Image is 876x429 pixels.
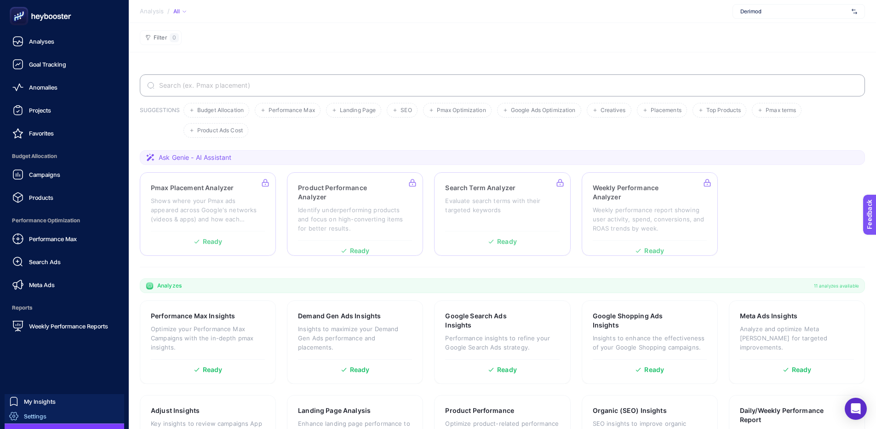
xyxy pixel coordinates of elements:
p: Optimize your Performance Max Campaigns with the in-depth pmax insights. [151,324,265,352]
a: Pmax Placement AnalyzerShows where your Pmax ads appeared across Google's networks (videos & apps... [140,172,276,256]
span: Analyses [29,38,54,45]
span: 0 [172,34,176,41]
a: Goal Tracking [7,55,121,73]
span: Budget Allocation [197,107,244,114]
a: Campaigns [7,165,121,184]
span: Settings [24,412,46,420]
a: Google Shopping Ads InsightsInsights to enhance the effectiveness of your Google Shopping campaig... [582,300,718,384]
h3: Product Performance [445,406,514,415]
span: Analysis [140,8,164,15]
span: My Insights [24,398,56,405]
a: Favorites [7,124,121,142]
span: Reports [7,299,121,317]
span: Ready [497,367,517,373]
p: Insights to enhance the effectiveness of your Google Shopping campaigns. [593,333,707,352]
h3: Landing Page Analysis [298,406,371,415]
span: Weekly Performance Reports [29,322,108,330]
span: Derimod [740,8,848,15]
div: Open Intercom Messenger [845,398,867,420]
span: Placements [651,107,681,114]
h3: Daily/Weekly Performance Report [740,406,826,424]
span: Search Ads [29,258,61,265]
a: My Insights [5,394,124,409]
span: Google Ads Optimization [511,107,576,114]
span: Top Products [706,107,741,114]
span: Ready [644,367,664,373]
p: Insights to maximize your Demand Gen Ads performance and placements. [298,324,412,352]
span: Performance Max [29,235,77,243]
a: Products [7,188,121,207]
span: Product Ads Cost [197,127,243,134]
span: Campaigns [29,171,60,178]
span: Products [29,194,53,201]
span: Analyzes [157,282,182,289]
a: Weekly Performance Reports [7,317,121,335]
a: Google Search Ads InsightsPerformance insights to refine your Google Search Ads strategy.Ready [434,300,570,384]
span: Meta Ads [29,281,55,288]
span: Landing Page [340,107,376,114]
h3: Performance Max Insights [151,311,235,321]
span: SEO [401,107,412,114]
span: Feedback [6,3,35,10]
span: Filter [154,34,167,41]
span: Performance Max [269,107,315,114]
span: Ready [350,367,370,373]
div: All [173,8,186,15]
span: Pmax Optimization [437,107,486,114]
h3: Adjust Insights [151,406,200,415]
span: Ready [203,367,223,373]
input: Search [157,82,858,89]
a: Meta Ads [7,276,121,294]
span: Performance Optimization [7,211,121,230]
a: Performance Max [7,230,121,248]
a: Weekly Performance AnalyzerWeekly performance report showing user activity, spend, conversions, a... [582,172,718,256]
span: Projects [29,107,51,114]
p: Performance insights to refine your Google Search Ads strategy. [445,333,559,352]
h3: Meta Ads Insights [740,311,797,321]
span: 11 analyzes available [814,282,859,289]
a: Meta Ads InsightsAnalyze and optimize Meta [PERSON_NAME] for targeted improvements.Ready [729,300,865,384]
a: Product Performance AnalyzerIdentify underperforming products and focus on high-converting items ... [287,172,423,256]
span: Goal Tracking [29,61,66,68]
span: / [167,7,170,15]
img: svg%3e [852,7,857,16]
h3: Demand Gen Ads Insights [298,311,381,321]
p: Analyze and optimize Meta [PERSON_NAME] for targeted improvements. [740,324,854,352]
span: Pmax terms [766,107,796,114]
a: Demand Gen Ads InsightsInsights to maximize your Demand Gen Ads performance and placements.Ready [287,300,423,384]
span: Creatives [601,107,626,114]
span: Ready [792,367,812,373]
h3: SUGGESTIONS [140,107,180,138]
a: Search Ads [7,253,121,271]
a: Anomalies [7,78,121,96]
a: Search Term AnalyzerEvaluate search terms with their targeted keywordsReady [434,172,570,256]
span: Ask Genie - AI Assistant [159,153,231,162]
span: Favorites [29,130,54,137]
a: Analyses [7,32,121,51]
h3: Organic (SEO) Insights [593,406,667,415]
span: Anomalies [29,84,57,91]
button: Filter0 [140,30,182,45]
a: Performance Max InsightsOptimize your Performance Max Campaigns with the in-depth pmax insights.R... [140,300,276,384]
a: Settings [5,409,124,423]
span: Budget Allocation [7,147,121,165]
h3: Google Shopping Ads Insights [593,311,678,330]
h3: Google Search Ads Insights [445,311,530,330]
a: Projects [7,101,121,119]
